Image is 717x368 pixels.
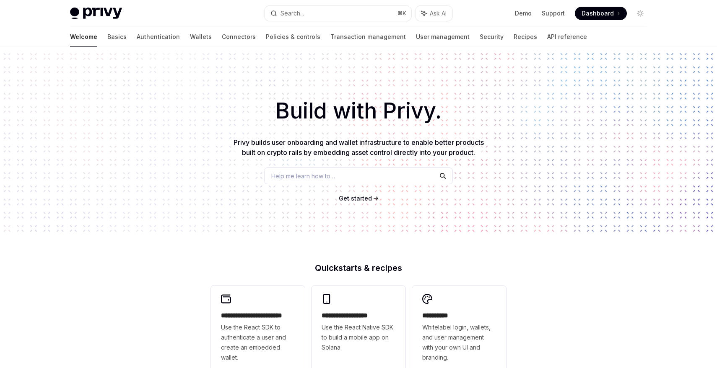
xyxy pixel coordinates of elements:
[542,9,565,18] a: Support
[266,27,320,47] a: Policies & controls
[190,27,212,47] a: Wallets
[322,322,395,353] span: Use the React Native SDK to build a mobile app on Solana.
[515,9,532,18] a: Demo
[330,27,406,47] a: Transaction management
[70,8,122,19] img: light logo
[107,27,127,47] a: Basics
[416,6,452,21] button: Ask AI
[430,9,447,18] span: Ask AI
[339,195,372,202] span: Get started
[339,194,372,203] a: Get started
[211,264,506,272] h2: Quickstarts & recipes
[13,95,704,127] h1: Build with Privy.
[265,6,411,21] button: Search...⌘K
[234,138,484,157] span: Privy builds user onboarding and wallet infrastructure to enable better products built on crypto ...
[271,172,335,180] span: Help me learn how to…
[422,322,496,363] span: Whitelabel login, wallets, and user management with your own UI and branding.
[582,9,614,18] span: Dashboard
[480,27,504,47] a: Security
[281,8,304,18] div: Search...
[397,10,406,17] span: ⌘ K
[634,7,647,20] button: Toggle dark mode
[221,322,295,363] span: Use the React SDK to authenticate a user and create an embedded wallet.
[416,27,470,47] a: User management
[137,27,180,47] a: Authentication
[514,27,537,47] a: Recipes
[547,27,587,47] a: API reference
[222,27,256,47] a: Connectors
[575,7,627,20] a: Dashboard
[70,27,97,47] a: Welcome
